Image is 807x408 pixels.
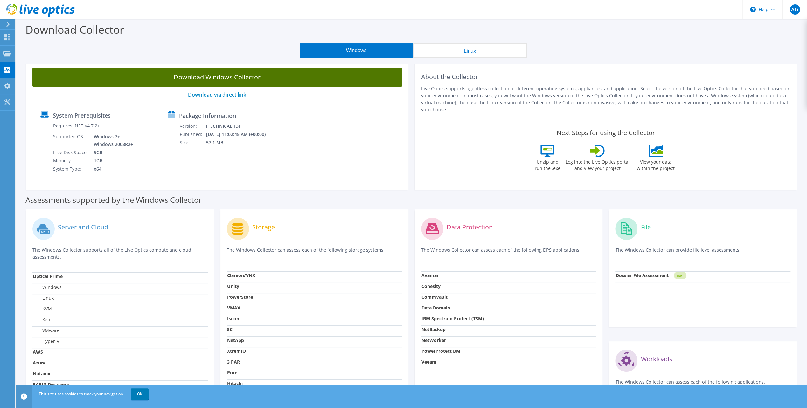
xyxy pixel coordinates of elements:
[227,359,240,365] strong: 3 PAR
[33,338,59,344] label: Hyper-V
[227,247,402,260] p: The Windows Collector can assess each of the following storage systems.
[53,123,100,129] label: Requires .NET V4.7.2+
[227,337,244,343] strong: NetApp
[641,356,672,362] label: Workloads
[227,294,253,300] strong: PowerStore
[32,68,402,87] a: Download Windows Collector
[89,148,134,157] td: 5GB
[33,381,69,387] strong: RAPID Discovery
[206,122,274,130] td: [TECHNICAL_ID]
[53,133,89,148] td: Supported OS:
[533,157,562,172] label: Unzip and run the .exe
[89,157,134,165] td: 1GB
[633,157,678,172] label: View your data within the project
[179,130,206,139] td: Published:
[179,122,206,130] td: Version:
[421,316,484,322] strong: IBM Spectrum Protect (TSM)
[790,4,800,15] span: AG
[227,305,240,311] strong: VMAX
[32,247,208,261] p: The Windows Collector supports all of the Live Optics compute and cloud assessments.
[33,316,50,323] label: Xen
[227,283,239,289] strong: Unity
[227,348,246,354] strong: XtremIO
[616,272,668,278] strong: Dossier File Assessment
[33,295,54,301] label: Linux
[421,359,436,365] strong: Veeam
[89,165,134,173] td: x64
[227,380,243,386] strong: Hitachi
[188,91,246,98] a: Download via direct link
[421,73,791,81] h2: About the Collector
[413,43,527,58] button: Linux
[615,247,790,260] p: The Windows Collector can provide file level assessments.
[421,305,450,311] strong: Data Domain
[33,306,52,312] label: KVM
[641,224,650,230] label: File
[179,139,206,147] td: Size:
[447,224,493,230] label: Data Protection
[39,391,124,397] span: This site uses cookies to track your navigation.
[53,165,89,173] td: System Type:
[33,371,50,377] strong: Nutanix
[421,294,448,300] strong: CommVault
[179,112,236,119] label: Package Information
[421,272,439,278] strong: Avamar
[25,22,124,37] label: Download Collector
[421,337,446,343] strong: NetWorker
[421,247,596,260] p: The Windows Collector can assess each of the following DPS applications.
[677,274,683,277] tspan: NEW!
[252,224,275,230] label: Storage
[33,349,43,355] strong: AWS
[421,283,441,289] strong: Cohesity
[206,139,274,147] td: 57.1 MB
[206,130,274,139] td: [DATE] 11:02:45 AM (+00:00)
[53,148,89,157] td: Free Disk Space:
[33,273,63,279] strong: Optical Prime
[300,43,413,58] button: Windows
[227,316,239,322] strong: Isilon
[750,7,756,12] svg: \n
[33,327,59,334] label: VMware
[33,284,62,290] label: Windows
[131,388,149,400] a: OK
[53,112,111,119] label: System Prerequisites
[227,326,233,332] strong: SC
[565,157,630,172] label: Log into the Live Optics portal and view your project
[53,157,89,165] td: Memory:
[58,224,108,230] label: Server and Cloud
[421,326,446,332] strong: NetBackup
[421,348,460,354] strong: PowerProtect DM
[615,378,790,391] p: The Windows Collector can assess each of the following applications.
[227,370,237,376] strong: Pure
[421,85,791,113] p: Live Optics supports agentless collection of different operating systems, appliances, and applica...
[33,360,45,366] strong: Azure
[227,272,255,278] strong: Clariion/VNX
[557,129,655,137] label: Next Steps for using the Collector
[89,133,134,148] td: Windows 7+ Windows 2008R2+
[25,197,202,203] label: Assessments supported by the Windows Collector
